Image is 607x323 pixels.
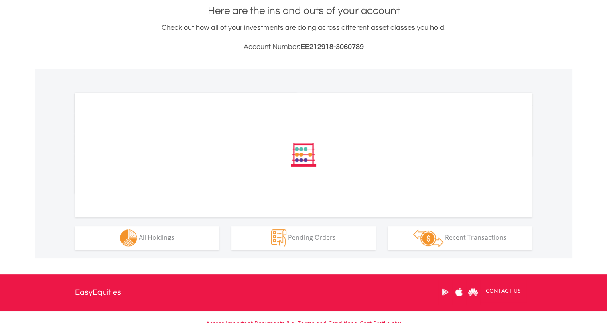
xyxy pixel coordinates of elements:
img: pending_instructions-wht.png [271,229,286,247]
button: Recent Transactions [388,226,532,250]
span: All Holdings [139,233,175,242]
button: Pending Orders [231,226,376,250]
div: Check out how all of your investments are doing across different asset classes you hold. [75,22,532,53]
span: Pending Orders [288,233,336,242]
a: Google Play [438,280,452,305]
a: EasyEquities [75,274,121,311]
a: CONTACT US [480,280,526,302]
span: Recent Transactions [445,233,507,242]
span: EE212918-3060789 [300,43,364,51]
img: transactions-zar-wht.png [413,229,443,247]
a: Huawei [466,280,480,305]
h3: Account Number: [75,41,532,53]
h1: Here are the ins and outs of your account [75,4,532,18]
button: All Holdings [75,226,219,250]
a: Apple [452,280,466,305]
img: holdings-wht.png [120,229,137,247]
